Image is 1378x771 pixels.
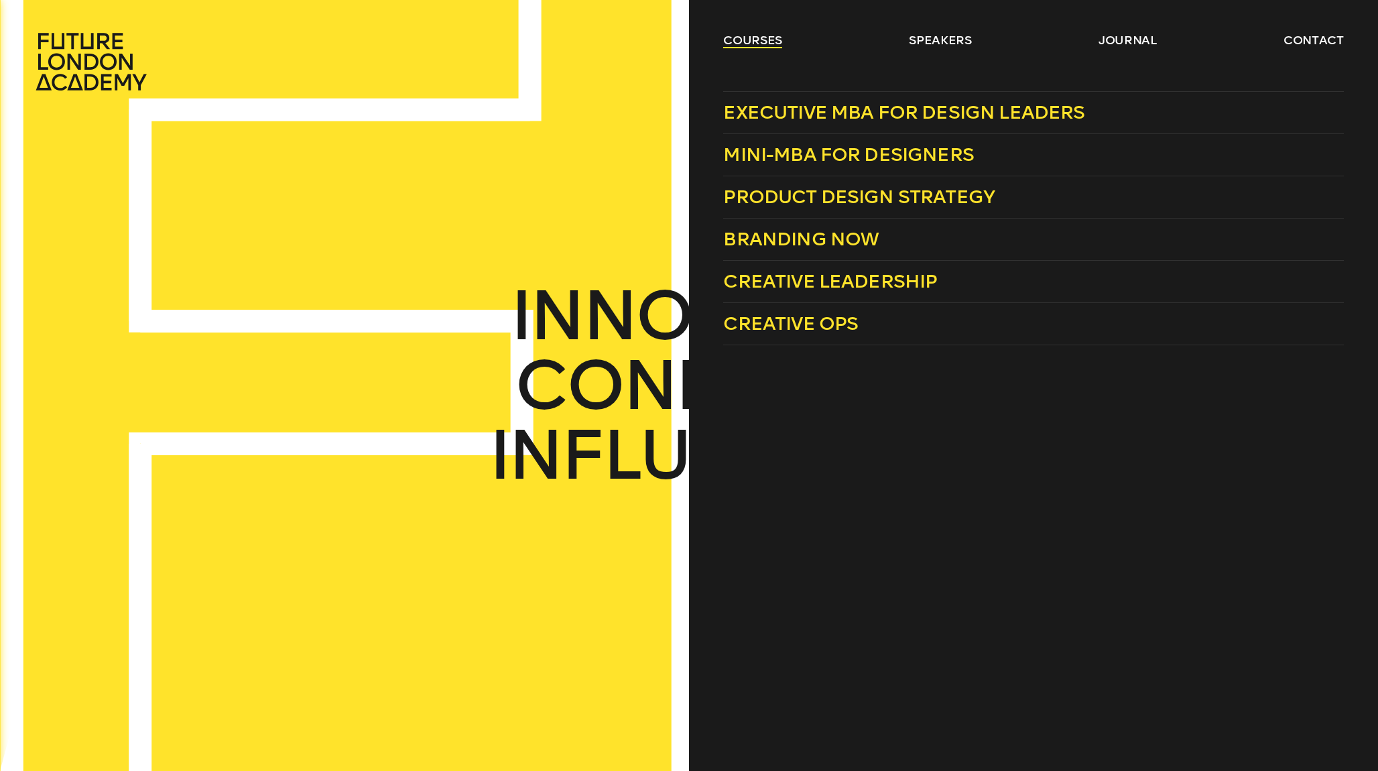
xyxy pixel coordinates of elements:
a: Creative Leadership [723,261,1343,303]
span: Creative Leadership [723,270,937,292]
span: Creative Ops [723,312,858,335]
a: Creative Ops [723,303,1343,345]
a: speakers [909,32,971,48]
span: Executive MBA for Design Leaders [723,101,1084,123]
a: Branding Now [723,219,1343,261]
a: Mini-MBA for Designers [723,134,1343,176]
a: contact [1283,32,1344,48]
a: journal [1099,32,1157,48]
span: Branding Now [723,228,879,250]
span: Product Design Strategy [723,186,995,208]
a: Product Design Strategy [723,176,1343,219]
a: Executive MBA for Design Leaders [723,91,1343,134]
span: Mini-MBA for Designers [723,143,974,166]
a: courses [723,32,782,48]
